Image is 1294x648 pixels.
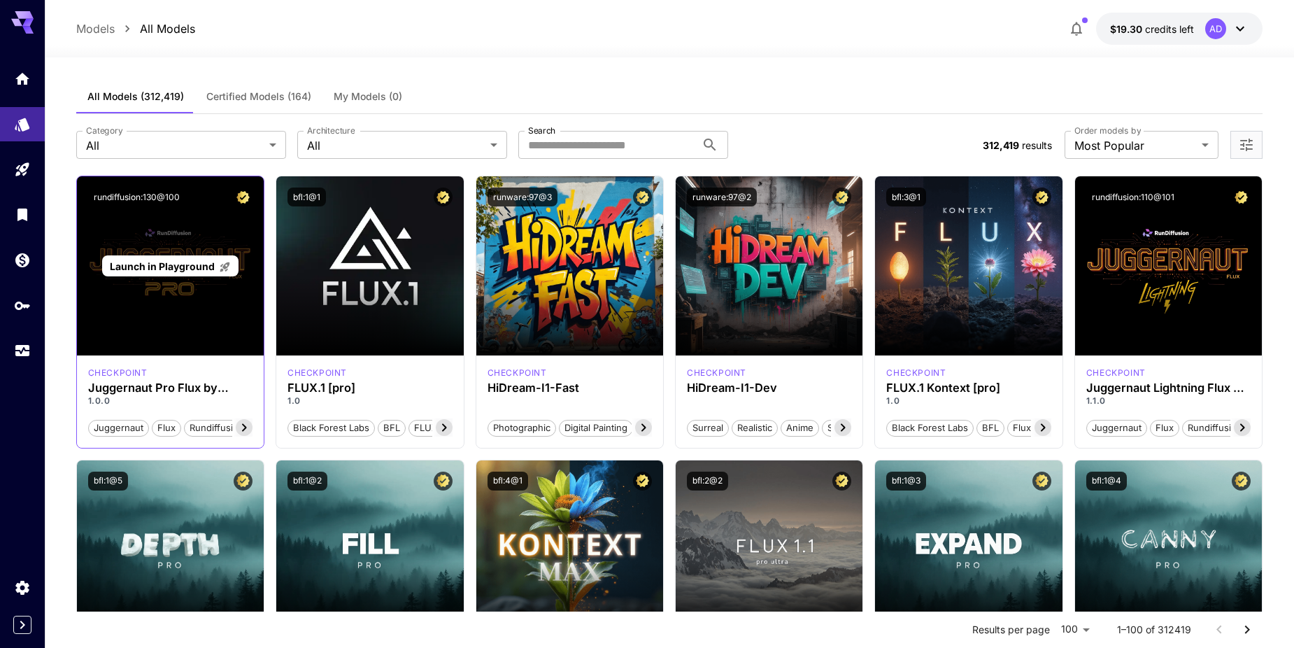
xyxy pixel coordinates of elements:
[234,472,253,491] button: Certified Model – Vetted for best performance and includes a commercial license.
[488,367,547,379] div: HiDream Fast
[1145,23,1194,35] span: credits left
[781,418,819,437] button: Anime
[14,247,31,265] div: Wallet
[732,418,778,437] button: Realistic
[528,125,555,136] label: Search
[488,188,557,206] button: runware:97@3
[886,188,926,206] button: bfl:3@1
[110,260,215,272] span: Launch in Playground
[1086,381,1251,395] div: Juggernaut Lightning Flux by RunDiffusion
[1183,421,1247,435] span: rundiffusion
[1086,418,1147,437] button: juggernaut
[1117,623,1191,637] p: 1–100 of 312419
[887,421,973,435] span: Black Forest Labs
[1007,418,1072,437] button: Flux Kontext
[102,255,239,277] a: Launch in Playground
[687,472,728,491] button: bfl:2@2
[152,421,180,435] span: flux
[287,188,326,206] button: bfl:1@1
[1087,421,1146,435] span: juggernaut
[88,395,253,407] p: 1.0.0
[307,137,485,154] span: All
[185,421,249,435] span: rundiffusion
[886,381,1051,395] h3: FLUX.1 Kontext [pro]
[732,421,777,435] span: Realistic
[687,367,746,379] div: HiDream Dev
[633,188,652,206] button: Certified Model – Vetted for best performance and includes a commercial license.
[1182,418,1248,437] button: rundiffusion
[488,367,547,379] p: checkpoint
[88,418,149,437] button: juggernaut
[287,381,452,395] h3: FLUX.1 [pro]
[1055,619,1095,640] div: 100
[334,90,402,103] span: My Models (0)
[234,188,253,206] button: Certified Model – Vetted for best performance and includes a commercial license.
[488,381,652,395] h3: HiDream-I1-Fast
[408,418,474,437] button: FLUX.1 [pro]
[560,421,632,435] span: Digital Painting
[152,418,181,437] button: flux
[1086,367,1146,379] div: FLUX.1 D
[823,421,866,435] span: Stylized
[1086,367,1146,379] p: checkpoint
[287,367,347,379] p: checkpoint
[687,381,851,395] h3: HiDream-I1-Dev
[88,381,253,395] h3: Juggernaut Pro Flux by RunDiffusion
[88,188,185,206] button: rundiffusion:130@100
[88,472,128,491] button: bfl:1@5
[378,421,405,435] span: BFL
[687,367,746,379] p: checkpoint
[87,90,184,103] span: All Models (312,419)
[1086,395,1251,407] p: 1.1.0
[206,90,311,103] span: Certified Models (164)
[781,421,818,435] span: Anime
[14,161,31,178] div: Playground
[288,421,374,435] span: Black Forest Labs
[287,367,347,379] div: fluxpro
[976,418,1004,437] button: BFL
[633,472,652,491] button: Certified Model – Vetted for best performance and includes a commercial license.
[1232,472,1251,491] button: Certified Model – Vetted for best performance and includes a commercial license.
[86,137,264,154] span: All
[488,472,528,491] button: bfl:4@1
[13,616,31,634] button: Expand sidebar
[89,421,148,435] span: juggernaut
[886,395,1051,407] p: 1.0
[88,367,148,379] p: checkpoint
[1232,188,1251,206] button: Certified Model – Vetted for best performance and includes a commercial license.
[287,395,452,407] p: 1.0
[14,579,31,596] div: Settings
[1110,22,1194,36] div: $19.30087
[1074,137,1196,154] span: Most Popular
[76,20,115,37] a: Models
[1086,188,1180,206] button: rundiffusion:110@101
[822,418,867,437] button: Stylized
[140,20,195,37] a: All Models
[88,367,148,379] div: FLUX.1 D
[1074,125,1141,136] label: Order models by
[287,418,375,437] button: Black Forest Labs
[977,421,1004,435] span: BFL
[14,342,31,360] div: Usage
[1032,188,1051,206] button: Certified Model – Vetted for best performance and includes a commercial license.
[86,125,123,136] label: Category
[1032,472,1051,491] button: Certified Model – Vetted for best performance and includes a commercial license.
[1150,418,1179,437] button: flux
[488,421,555,435] span: Photographic
[687,188,757,206] button: runware:97@2
[886,367,946,379] div: FLUX.1 Kontext [pro]
[1022,139,1052,151] span: results
[14,111,31,129] div: Models
[184,418,250,437] button: rundiffusion
[76,20,195,37] nav: breadcrumb
[14,206,31,223] div: Library
[832,472,851,491] button: Certified Model – Vetted for best performance and includes a commercial license.
[434,188,453,206] button: Certified Model – Vetted for best performance and includes a commercial license.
